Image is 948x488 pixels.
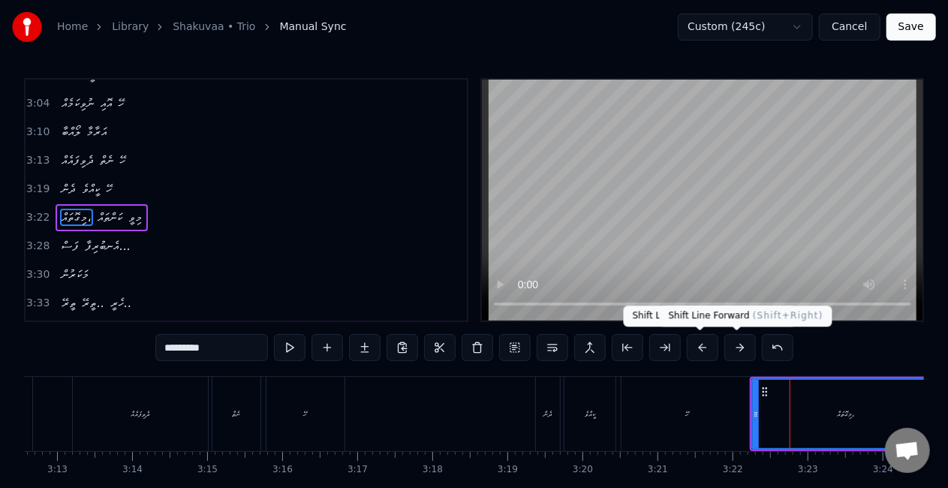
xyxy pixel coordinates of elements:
[544,408,552,420] div: ދެން
[26,210,50,225] span: 3:22
[60,180,77,197] span: ދެން
[60,237,80,255] span: ފަސް
[423,464,443,476] div: 3:18
[272,464,293,476] div: 3:16
[624,306,796,327] div: Shift Line Backward
[648,464,668,476] div: 3:21
[585,408,595,420] div: ކީއްވެ
[837,408,854,420] div: މިގޮތައް،
[660,306,832,327] div: Shift Line Forward
[26,182,50,197] span: 3:19
[80,294,105,312] span: ތީރޭ..
[233,408,241,420] div: ނެތް
[57,20,88,35] a: Home
[280,20,347,35] span: Manual Sync
[12,12,42,42] img: youka
[798,464,818,476] div: 3:23
[60,209,92,226] span: މިގޮތައް،
[26,267,50,282] span: 3:30
[118,152,127,169] span: ހޭ
[686,408,690,420] div: ހޭ
[104,180,113,197] span: ހޭ
[60,152,95,169] span: ދެވިފައެއް
[753,310,823,321] span: ( Shift+Right )
[819,14,880,41] button: Cancel
[98,152,115,169] span: ނެތް
[197,464,218,476] div: 3:15
[573,464,593,476] div: 3:20
[873,464,893,476] div: 3:24
[83,237,131,255] span: އެނބުރިފާ...
[80,180,101,197] span: ކީއްވެ
[498,464,518,476] div: 3:19
[127,209,143,226] span: މިވީ
[173,20,255,35] a: Shakuvaa • Trio
[47,464,68,476] div: 3:13
[96,209,124,226] span: ކަންތައް
[60,123,82,140] span: ލޯއްބާ
[98,95,113,112] span: އޮއި
[26,296,50,311] span: 3:33
[60,294,77,312] span: ތީރޭ
[85,123,108,140] span: އަރާމާ
[26,153,50,168] span: 3:13
[26,96,50,111] span: 3:04
[348,464,368,476] div: 3:17
[60,266,90,283] span: މަކަރުން
[723,464,743,476] div: 3:22
[116,95,125,112] span: ހޭ
[26,239,50,254] span: 3:28
[26,125,50,140] span: 3:10
[109,294,133,312] span: ހެރީ..
[304,408,308,420] div: ހޭ
[112,20,149,35] a: Library
[886,14,936,41] button: Save
[60,95,95,112] span: ނުވިކަމެއް
[122,464,143,476] div: 3:14
[885,428,930,473] a: Open chat
[57,20,347,35] nav: breadcrumb
[131,408,150,420] div: ދެވިފައެއް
